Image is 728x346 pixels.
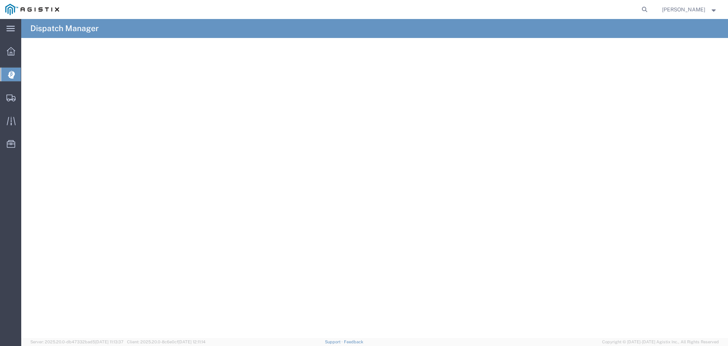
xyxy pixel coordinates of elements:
a: Support [325,340,344,344]
a: Feedback [344,340,363,344]
span: Server: 2025.20.0-db47332bad5 [30,340,124,344]
h4: Dispatch Manager [30,19,99,38]
span: Lorretta Ayala [662,5,705,14]
img: logo [5,4,59,15]
span: Client: 2025.20.0-8c6e0cf [127,340,206,344]
span: Copyright © [DATE]-[DATE] Agistix Inc., All Rights Reserved [602,339,719,345]
button: [PERSON_NAME] [662,5,718,14]
span: [DATE] 12:11:14 [178,340,206,344]
span: [DATE] 11:13:37 [95,340,124,344]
